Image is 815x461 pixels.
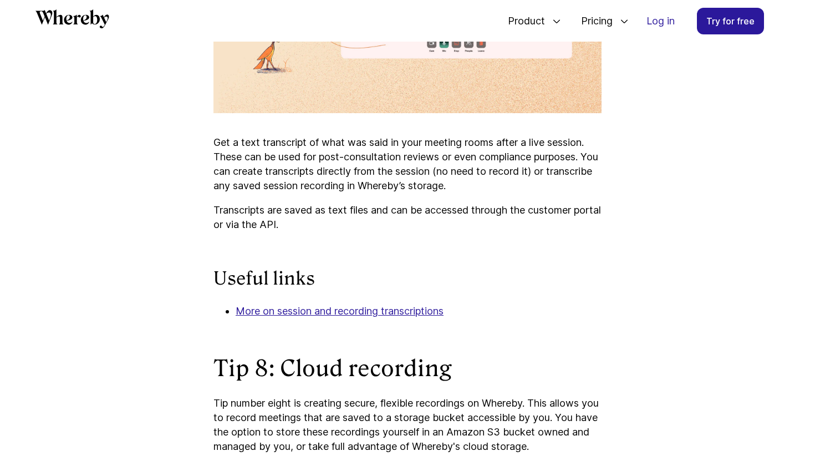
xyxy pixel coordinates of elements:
[497,3,548,39] span: Product
[213,135,602,193] p: Get a text transcript of what was said in your meeting rooms after a live session. These can be u...
[213,203,602,232] p: Transcripts are saved as text files and can be accessed through the customer portal or via the API.
[570,3,615,39] span: Pricing
[697,8,764,34] a: Try for free
[213,396,602,454] p: Tip number eight is creating secure, flexible recordings on Whereby. This allows you to record me...
[638,8,684,34] a: Log in
[35,9,109,32] a: Whereby
[213,354,602,383] h2: Tip 8: Cloud recording
[35,9,109,28] svg: Whereby
[236,305,444,317] a: More on session and recording transcriptions
[213,267,602,291] h3: Useful links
